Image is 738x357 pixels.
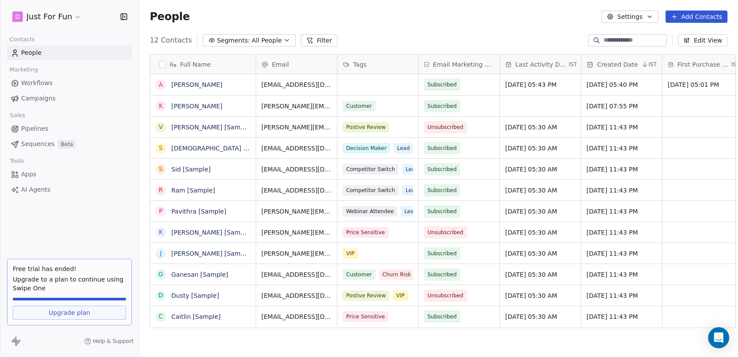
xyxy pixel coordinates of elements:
[515,60,567,69] span: Last Activity Date
[343,290,389,301] span: Postive Review
[708,327,729,348] div: Open Intercom Messenger
[586,80,657,89] span: [DATE] 05:40 PM
[597,60,638,69] span: Created Date
[569,61,577,68] span: IST
[159,186,163,195] div: R
[261,249,332,258] span: [PERSON_NAME][EMAIL_ADDRESS][DOMAIN_NAME]
[261,207,332,216] span: [PERSON_NAME][EMAIL_ADDRESS][DOMAIN_NAME]
[505,207,575,216] span: [DATE] 05:30 AM
[505,249,575,258] span: [DATE] 05:30 AM
[93,338,134,345] span: Help & Support
[505,270,575,279] span: [DATE] 05:30 AM
[379,269,414,280] span: Churn Risk
[171,250,252,257] a: [PERSON_NAME] [Sample]
[171,103,222,110] a: [PERSON_NAME]
[171,81,222,88] a: [PERSON_NAME]
[586,123,657,132] span: [DATE] 11:43 PM
[7,91,132,106] a: Campaigns
[353,60,367,69] span: Tags
[150,10,190,23] span: People
[21,79,53,88] span: Workflows
[261,270,332,279] span: [EMAIL_ADDRESS][DOMAIN_NAME]
[13,275,126,293] span: Upgrade to a plan to continue using Swipe One
[7,121,132,136] a: Pipelines
[301,34,337,46] button: Filter
[427,312,457,321] span: Subscribed
[586,291,657,300] span: [DATE] 11:43 PM
[6,109,29,122] span: Sales
[21,124,48,133] span: Pipelines
[393,290,408,301] span: VIP
[505,186,575,195] span: [DATE] 05:30 AM
[171,292,219,299] a: Dusty [Sample]
[261,144,332,153] span: [EMAIL_ADDRESS][DOMAIN_NAME]
[256,55,337,74] div: Email
[13,264,126,273] div: Free trial has ended!
[586,186,657,195] span: [DATE] 11:43 PM
[261,186,332,195] span: [EMAIL_ADDRESS][DOMAIN_NAME]
[343,185,398,196] span: Competitor Switch
[427,165,457,174] span: Subscribed
[21,139,54,149] span: Sequences
[261,102,332,111] span: [PERSON_NAME][EMAIL_ADDRESS][DOMAIN_NAME]
[586,144,657,153] span: [DATE] 11:43 PM
[343,164,398,175] span: Competitor Switch
[15,12,20,21] span: D
[180,60,211,69] span: Full Name
[159,228,163,237] div: K
[505,80,575,89] span: [DATE] 05:43 PM
[171,187,215,194] a: Ram [Sample]
[84,338,134,345] a: Help & Support
[337,55,418,74] div: Tags
[150,74,256,348] div: grid
[171,124,252,131] a: [PERSON_NAME] [Sample]
[6,33,39,46] span: Contacts
[427,228,463,237] span: Unsubscribed
[505,165,575,174] span: [DATE] 05:30 AM
[252,36,282,45] span: All People
[419,55,499,74] div: Email Marketing Consent
[427,123,463,132] span: Unsubscribed
[586,312,657,321] span: [DATE] 11:43 PM
[159,122,163,132] div: V
[505,123,575,132] span: [DATE] 05:30 AM
[586,102,657,111] span: [DATE] 07:55 PM
[601,11,658,23] button: Settings
[666,11,727,23] button: Add Contacts
[150,35,192,46] span: 12 Contacts
[171,313,221,320] a: Caitlin [Sample]
[159,312,163,321] div: C
[159,207,163,216] div: P
[433,60,494,69] span: Email Marketing Consent
[217,36,250,45] span: Segments:
[586,270,657,279] span: [DATE] 11:43 PM
[668,80,738,89] span: [DATE] 05:01 PM
[261,80,332,89] span: [EMAIL_ADDRESS][DOMAIN_NAME]
[343,269,376,280] span: Customer
[586,165,657,174] span: [DATE] 11:43 PM
[581,55,662,74] div: Created DateIST
[150,55,256,74] div: Full Name
[586,207,657,216] span: [DATE] 11:43 PM
[677,60,730,69] span: First Purchase Date
[171,145,271,152] a: [DEMOGRAPHIC_DATA] [Sample]
[11,9,83,24] button: DJust For Fun
[427,102,457,111] span: Subscribed
[7,182,132,197] a: AI Agents
[343,101,376,111] span: Customer
[13,306,126,320] a: Upgrade plan
[586,249,657,258] span: [DATE] 11:43 PM
[343,311,388,322] span: Price Sensitive
[343,206,397,217] span: Webinar Attendee
[171,166,211,173] a: Sid [Sample]
[427,80,457,89] span: Subscribed
[272,60,289,69] span: Email
[21,48,42,57] span: People
[427,249,457,258] span: Subscribed
[6,154,28,168] span: Tools
[261,123,332,132] span: [PERSON_NAME][EMAIL_ADDRESS][DOMAIN_NAME]
[171,271,228,278] a: Ganesan [Sample]
[7,137,132,151] a: SequencesBeta
[505,312,575,321] span: [DATE] 05:30 AM
[159,143,163,153] div: S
